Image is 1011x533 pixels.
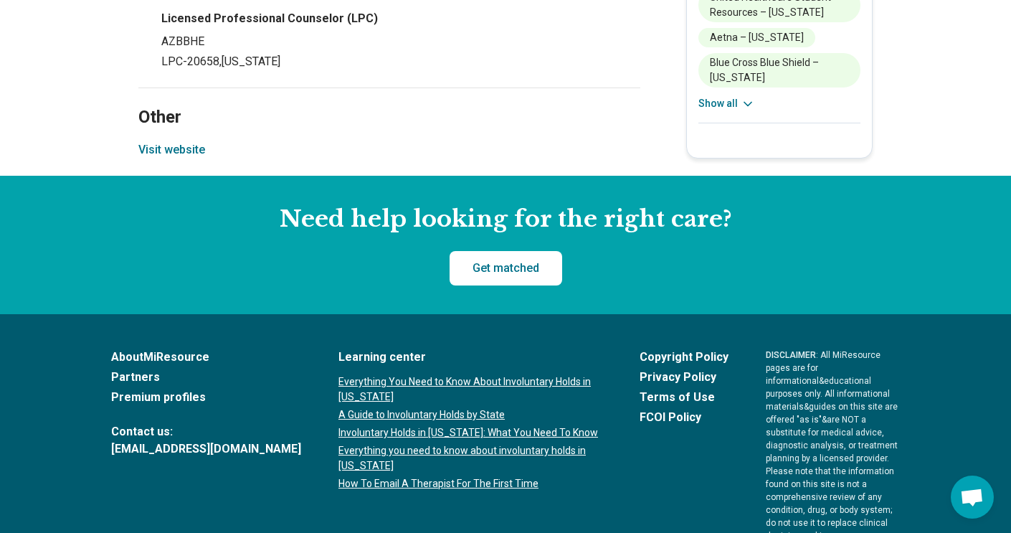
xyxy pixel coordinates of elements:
[450,251,562,286] a: Get matched
[338,407,602,423] a: A Guide to Involuntary Holds by State
[338,374,602,405] a: Everything You Need to Know About Involuntary Holds in [US_STATE]
[111,369,301,386] a: Partners
[338,349,602,366] a: Learning center
[338,425,602,440] a: Involuntary Holds in [US_STATE]: What You Need To Know
[640,389,728,406] a: Terms of Use
[138,71,640,130] h2: Other
[219,55,280,68] span: , [US_STATE]
[111,389,301,406] a: Premium profiles
[161,53,640,70] p: LPC-20658
[640,369,728,386] a: Privacy Policy
[111,349,301,366] a: AboutMiResource
[698,53,860,88] li: Blue Cross Blue Shield – [US_STATE]
[338,476,602,491] a: How To Email A Therapist For The First Time
[338,443,602,473] a: Everything you need to know about involuntary holds in [US_STATE]
[766,350,816,360] span: DISCLAIMER
[111,440,301,458] a: [EMAIL_ADDRESS][DOMAIN_NAME]
[640,349,728,366] a: Copyright Policy
[698,96,755,111] button: Show all
[11,204,1000,235] h2: Need help looking for the right care?
[161,10,640,27] h4: Licensed Professional Counselor (LPC)
[951,476,994,519] div: Open chat
[640,409,728,426] a: FCOI Policy
[138,141,205,159] button: Visit website
[698,28,815,47] li: Aetna – [US_STATE]
[161,33,640,50] p: AZBBHE
[111,423,301,440] span: Contact us:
